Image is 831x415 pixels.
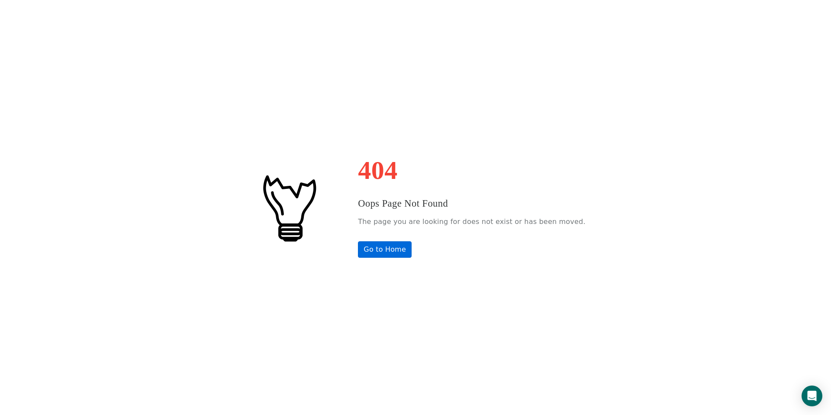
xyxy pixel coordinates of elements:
[358,241,412,258] a: Go to Home
[358,157,585,183] h1: 404
[358,196,585,211] h3: Oops Page Not Found
[802,386,822,406] div: Open Intercom Messenger
[245,164,332,251] img: #
[358,215,585,228] p: The page you are looking for does not exist or has been moved.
